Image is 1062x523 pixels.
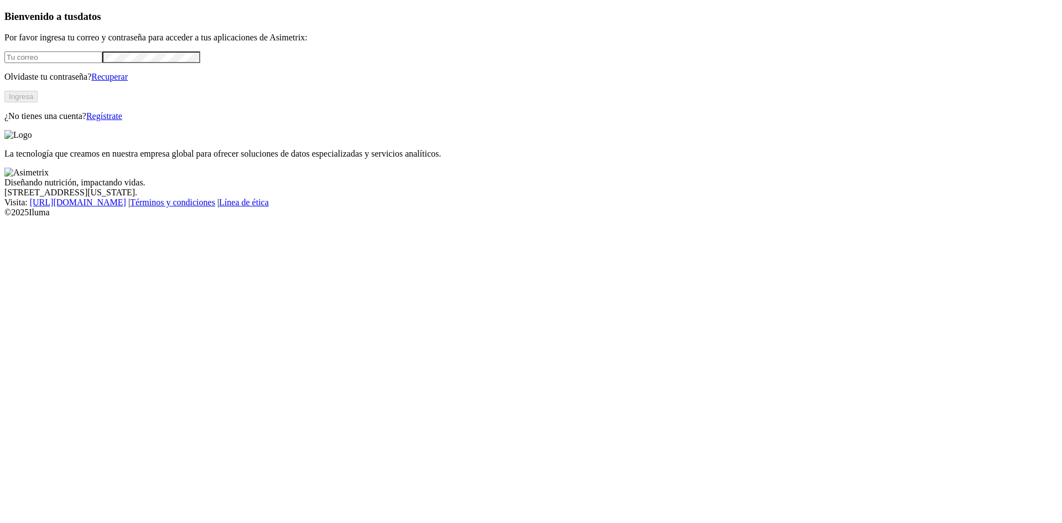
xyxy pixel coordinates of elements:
[219,198,269,207] a: Línea de ética
[4,149,1058,159] p: La tecnología que creamos en nuestra empresa global para ofrecer soluciones de datos especializad...
[4,72,1058,82] p: Olvidaste tu contraseña?
[4,178,1058,188] div: Diseñando nutrición, impactando vidas.
[91,72,128,81] a: Recuperar
[77,11,101,22] span: datos
[4,168,49,178] img: Asimetrix
[4,51,102,63] input: Tu correo
[4,188,1058,198] div: [STREET_ADDRESS][US_STATE].
[86,111,122,121] a: Regístrate
[4,11,1058,23] h3: Bienvenido a tus
[4,208,1058,218] div: © 2025 Iluma
[4,198,1058,208] div: Visita : | |
[4,33,1058,43] p: Por favor ingresa tu correo y contraseña para acceder a tus aplicaciones de Asimetrix:
[130,198,215,207] a: Términos y condiciones
[4,130,32,140] img: Logo
[4,111,1058,121] p: ¿No tienes una cuenta?
[30,198,126,207] a: [URL][DOMAIN_NAME]
[4,91,38,102] button: Ingresa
